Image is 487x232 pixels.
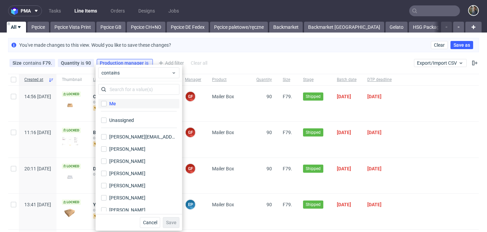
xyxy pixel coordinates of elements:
[101,69,171,76] span: contains
[7,22,26,33] a: All
[304,22,384,33] a: Backmarket [GEOGRAPHIC_DATA]
[409,22,469,33] a: HSG Packaging NT + BM
[417,60,464,66] span: Export/Import CSV
[93,135,174,141] div: ostro__f79__masson__BWPU
[140,217,160,228] button: Cancel
[212,202,234,207] span: Mailer Box
[266,94,272,99] span: 90
[62,199,81,205] span: Locked
[62,209,78,218] img: version_two_editor_data
[109,117,134,124] div: Unassigned
[70,5,101,16] a: Line Items
[469,6,478,15] img: Maciej Sobola
[306,129,321,135] span: Shipped
[212,130,234,135] span: Mailer Box
[21,8,31,13] span: pma
[109,133,177,140] div: [PERSON_NAME][EMAIL_ADDRESS][DOMAIN_NAME]
[212,166,234,171] span: Mailer Box
[109,146,145,152] div: [PERSON_NAME]
[266,202,272,207] span: 90
[50,22,95,33] a: Pęcice Vista Print
[210,22,268,33] a: Pęcice paletowe/ręczne
[367,77,392,83] span: DTP deadline
[81,60,86,66] span: is
[434,43,445,47] span: Clear
[337,166,351,171] span: [DATE]
[93,202,110,207] a: YRNB
[98,84,180,95] input: Search for a value(s)
[306,93,321,100] span: Shipped
[306,202,321,208] span: Shipped
[283,202,292,207] span: F79.
[62,101,78,110] img: version_two_editor_design
[43,60,52,66] div: F79.
[62,128,81,133] span: Locked
[431,41,448,49] button: Clear
[8,5,42,16] button: pma
[24,166,51,171] span: 20:11 [DATE]
[109,182,145,189] div: [PERSON_NAME]
[109,170,145,177] div: [PERSON_NAME]
[61,60,81,66] span: Quantity
[93,94,111,99] a: CMPN
[186,128,195,137] figcaption: GF
[306,166,321,172] span: Shipped
[186,200,195,209] figcaption: EP
[283,77,292,83] span: Size
[93,77,174,83] span: Line item ID
[109,207,145,213] div: [PERSON_NAME]
[134,5,159,16] a: Designs
[450,41,473,49] button: Save as
[283,94,292,99] span: F79.
[93,166,109,171] a: DAXV
[107,5,129,16] a: Orders
[27,22,49,33] a: Pęcice
[62,164,81,169] span: Locked
[185,77,201,83] span: Manager
[93,141,118,147] span: returning
[93,171,174,177] div: ostro__f79__beltre_ledesma__DAXV
[62,172,78,182] img: version_two_editor_design
[109,100,116,107] div: Me
[164,5,183,16] a: Jobs
[62,91,81,97] span: Locked
[186,92,195,101] figcaption: GF
[93,105,118,111] span: returning
[24,94,51,99] span: 14:56 [DATE]
[212,94,234,99] span: Mailer Box
[23,60,43,66] span: contains
[109,158,145,165] div: [PERSON_NAME]
[24,77,46,83] span: Created at
[19,42,171,48] p: You've made changes to this view. Would you like to save these changes?
[143,220,157,225] span: Cancel
[93,130,110,135] a: BWPU
[109,194,145,201] div: [PERSON_NAME]
[283,130,292,135] span: F79.
[62,137,78,145] img: version_two_editor_design.png
[167,22,209,33] a: Pęcice DE Fedex
[11,7,21,15] img: logo
[269,22,303,33] a: Backmarket
[189,58,209,68] div: Clear all
[24,202,51,207] span: 13:41 [DATE]
[337,77,356,83] span: Batch date
[145,60,150,66] span: is
[414,59,467,67] button: Export/Import CSV
[13,60,23,66] span: Size
[367,94,381,99] span: [DATE]
[283,166,292,171] span: F79.
[93,207,174,213] div: ostro__f79__sarl_kanai__YRNB
[337,130,351,135] span: [DATE]
[367,166,381,171] span: [DATE]
[303,77,326,83] span: Stage
[96,22,125,33] a: Pęcice GB
[256,77,272,83] span: Quantity
[100,60,145,66] span: Production manager
[186,164,195,173] figcaption: GF
[127,22,165,33] a: Pęcice CH+NO
[93,213,118,219] span: returning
